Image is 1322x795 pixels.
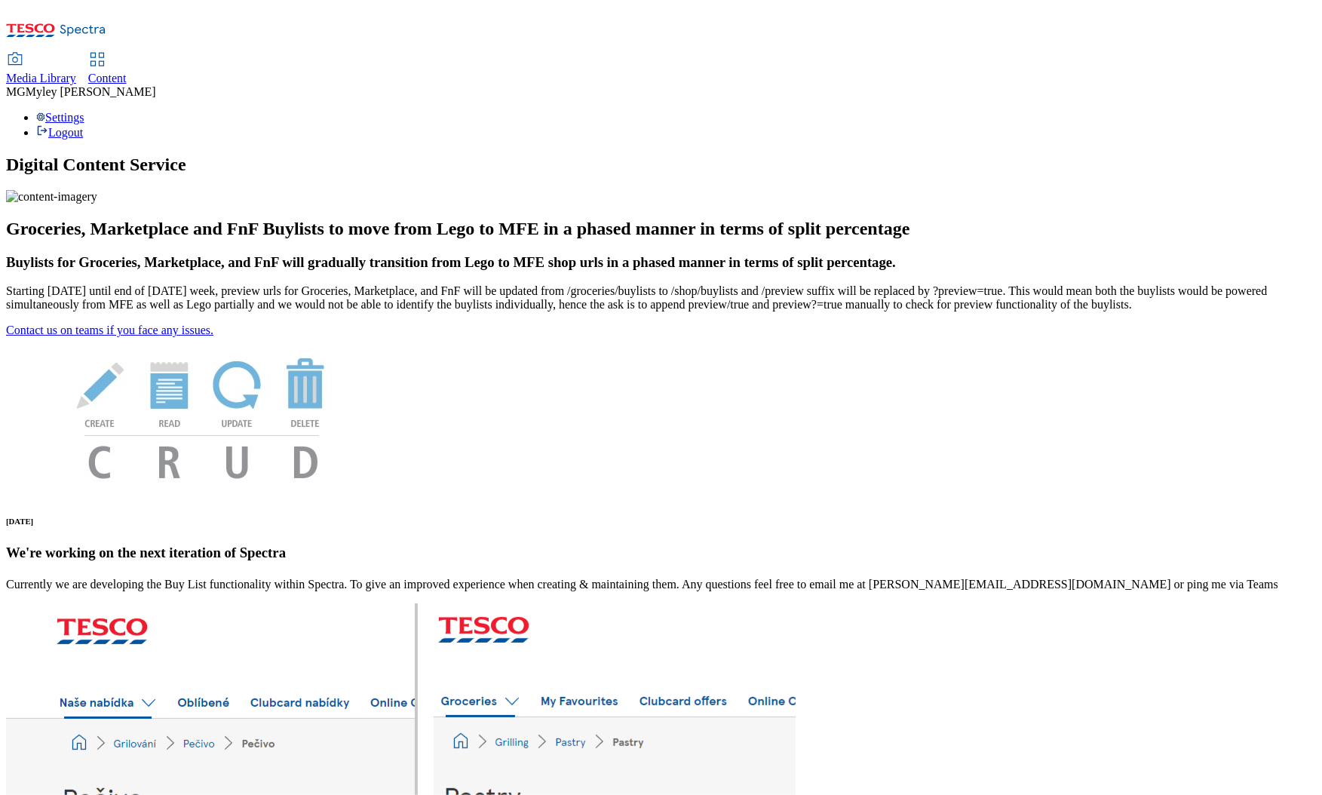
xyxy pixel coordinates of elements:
[36,111,84,124] a: Settings
[6,155,1316,175] h1: Digital Content Service
[26,85,156,98] span: Myley [PERSON_NAME]
[6,219,1316,239] h2: Groceries, Marketplace and FnF Buylists to move from Lego to MFE in a phased manner in terms of s...
[6,284,1316,312] p: Starting [DATE] until end of [DATE] week, preview urls for Groceries, Marketplace, and FnF will b...
[6,545,1316,561] h3: We're working on the next iteration of Spectra
[6,85,26,98] span: MG
[6,72,76,84] span: Media Library
[88,54,127,85] a: Content
[6,578,1316,591] p: Currently we are developing the Buy List functionality within Spectra. To give an improved experi...
[36,126,83,139] a: Logout
[6,337,398,495] img: News Image
[6,517,1316,526] h6: [DATE]
[6,54,76,85] a: Media Library
[6,324,213,336] a: Contact us on teams if you face any issues.
[88,72,127,84] span: Content
[6,190,97,204] img: content-imagery
[6,254,1316,271] h3: Buylists for Groceries, Marketplace, and FnF will gradually transition from Lego to MFE shop urls...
